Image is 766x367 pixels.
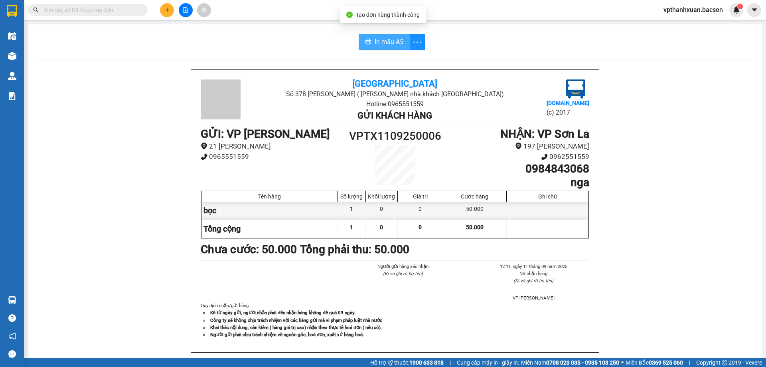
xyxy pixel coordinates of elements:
sup: 1 [737,4,743,9]
span: Cung cấp máy in - giấy in: [457,358,519,367]
span: 0 [380,224,383,230]
strong: Người gửi phải chịu trách nhiệm về nguồn gốc, hoá đơn, xuất xứ hàng hoá. [210,332,364,337]
div: Tên hàng [203,193,336,200]
span: printer [365,38,371,46]
b: GỬI : VP [PERSON_NAME] [10,58,139,71]
span: Tạo đơn hàng thành công [356,12,420,18]
img: warehouse-icon [8,72,16,80]
span: phone [201,153,207,160]
span: environment [201,143,207,149]
span: phone [541,153,548,160]
div: 1 [338,202,366,220]
span: 1 [350,224,353,230]
li: 21 [PERSON_NAME] [201,141,346,152]
div: Số lượng [340,193,363,200]
h1: nga [444,176,589,189]
span: 0 [419,224,422,230]
span: Miền Nam [521,358,619,367]
strong: Khai thác nội dung, cân kiểm ( hàng giá trị cao) nhận theo thực tế hoá đơn ( nếu có). [210,325,382,330]
li: Số 378 [PERSON_NAME] ( [PERSON_NAME] nhà khách [GEOGRAPHIC_DATA]) [265,89,524,99]
div: 0 [398,202,443,220]
h1: VPTX1109250006 [346,127,444,145]
i: (Kí và ghi rõ họ tên) [513,278,553,284]
b: GỬI : VP [PERSON_NAME] [201,127,330,141]
input: Tìm tên, số ĐT hoặc mã đơn [44,6,138,14]
img: warehouse-icon [8,296,16,304]
div: Khối lượng [368,193,395,200]
img: logo-vxr [7,5,17,17]
span: file-add [183,7,188,13]
b: NHẬN : VP Sơn La [500,127,589,141]
li: 0965551559 [201,151,346,162]
div: Ghi chú [509,193,586,200]
li: VP [PERSON_NAME] [478,294,589,302]
i: (Kí và ghi rõ họ tên) [383,271,423,276]
span: search [33,7,39,13]
img: warehouse-icon [8,32,16,40]
span: 1 [738,4,741,9]
div: Cước hàng [445,193,504,200]
button: printerIn mẫu A5 [359,34,410,50]
span: vpthanhxuan.bacson [657,5,729,15]
b: [DOMAIN_NAME] [547,100,589,106]
span: copyright [722,360,727,365]
span: 50.000 [466,224,484,230]
li: NV nhận hàng [478,270,589,277]
li: Người gửi hàng xác nhận [347,263,458,270]
b: Gửi khách hàng [357,111,432,121]
button: file-add [179,3,193,17]
img: logo.jpg [566,79,585,99]
span: environment [515,143,522,149]
div: Giá trị [400,193,441,200]
span: caret-down [751,6,758,14]
span: aim [201,7,207,13]
li: 12:11, ngày 11 tháng 09 năm 2025 [478,263,589,270]
span: Hỗ trợ kỹ thuật: [370,358,444,367]
strong: Kể từ ngày gửi, người nhận phải đến nhận hàng không để quá 03 ngày. [210,310,355,315]
span: question-circle [8,314,16,322]
li: Hotline: 0965551559 [265,99,524,109]
b: Chưa cước : 50.000 [201,243,297,256]
button: more [409,34,425,50]
span: | [450,358,451,367]
img: icon-new-feature [733,6,740,14]
b: Tổng phải thu: 50.000 [300,243,409,256]
span: message [8,350,16,358]
div: 0 [366,202,398,220]
li: 0962551559 [444,151,589,162]
div: 50.000 [443,202,507,220]
span: check-circle [346,12,353,18]
span: In mẫu A5 [375,37,403,47]
strong: Công ty sẽ không chịu trách nhiệm với các hàng gửi mà vi phạm pháp luật nhà nước [210,317,382,323]
span: Tổng cộng [203,224,241,234]
div: bọc [201,202,338,220]
span: | [689,358,690,367]
button: aim [197,3,211,17]
span: Miền Bắc [626,358,683,367]
strong: 0369 525 060 [649,359,683,366]
b: [GEOGRAPHIC_DATA] [352,79,437,89]
strong: 0708 023 035 - 0935 103 250 [546,359,619,366]
span: ⚪️ [621,361,624,364]
button: caret-down [747,3,761,17]
li: (c) 2017 [547,107,589,117]
li: Hotline: 0965551559 [75,30,334,40]
div: Quy định nhận/gửi hàng : [201,302,589,338]
h1: 0984843068 [444,162,589,176]
img: warehouse-icon [8,52,16,60]
span: notification [8,332,16,340]
button: plus [160,3,174,17]
li: Số 378 [PERSON_NAME] ( [PERSON_NAME] nhà khách [GEOGRAPHIC_DATA]) [75,20,334,30]
strong: 1900 633 818 [409,359,444,366]
span: more [410,37,425,47]
span: plus [164,7,170,13]
li: 197 [PERSON_NAME] [444,141,589,152]
img: solution-icon [8,92,16,100]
